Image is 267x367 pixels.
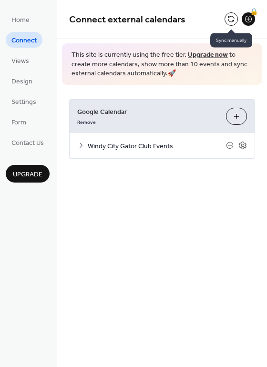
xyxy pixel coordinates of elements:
span: Upgrade [13,170,42,180]
span: Form [11,118,26,128]
span: Settings [11,97,36,107]
span: This site is currently using the free tier. to create more calendars, show more than 10 events an... [72,51,253,79]
a: Design [6,73,38,89]
span: Design [11,77,32,87]
a: Home [6,11,35,27]
a: Connect [6,32,42,48]
span: Connect [11,36,37,46]
a: Upgrade now [188,49,228,61]
span: Connect external calendars [69,10,185,29]
span: Home [11,15,30,25]
span: Google Calendar [77,107,218,117]
a: Settings [6,93,42,109]
span: Sync manually [210,33,252,48]
a: Form [6,114,32,130]
span: Remove [77,119,96,125]
a: Views [6,52,35,68]
button: Upgrade [6,165,50,183]
span: Windy City Gator Club Events [88,141,226,151]
a: Contact Us [6,134,50,150]
span: Contact Us [11,138,44,148]
span: Views [11,56,29,66]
